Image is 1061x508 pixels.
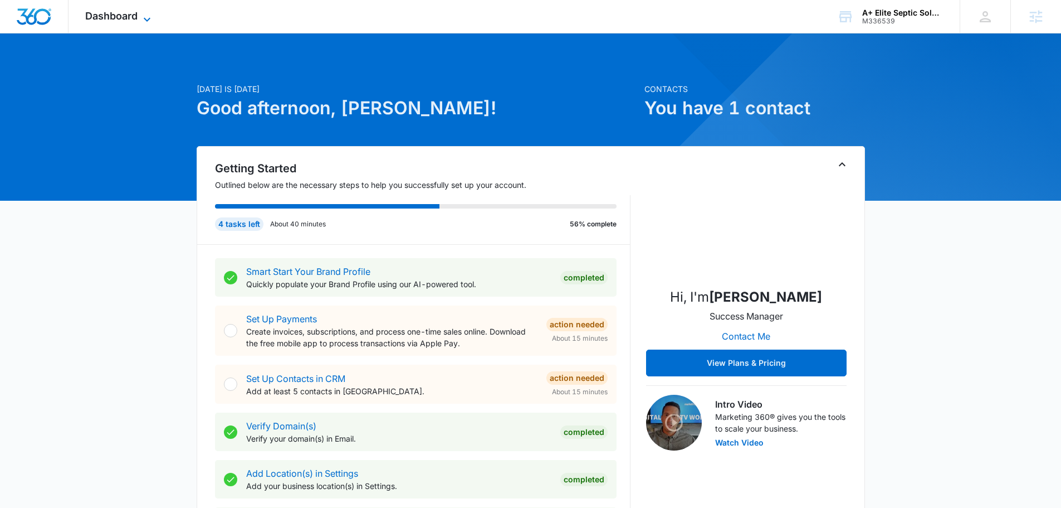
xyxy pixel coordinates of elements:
[715,398,847,411] h3: Intro Video
[862,17,943,25] div: account id
[715,439,764,447] button: Watch Video
[197,95,638,122] h1: Good afternoon, [PERSON_NAME]!
[85,10,138,22] span: Dashboard
[246,468,358,479] a: Add Location(s) in Settings
[246,373,345,384] a: Set Up Contacts in CRM
[197,83,638,95] p: [DATE] is [DATE]
[215,160,630,177] h2: Getting Started
[246,420,316,432] a: Verify Domain(s)
[644,83,865,95] p: Contacts
[246,278,551,290] p: Quickly populate your Brand Profile using our AI-powered tool.
[552,333,608,343] span: About 15 minutes
[646,350,847,376] button: View Plans & Pricing
[711,323,781,350] button: Contact Me
[246,385,537,397] p: Add at least 5 contacts in [GEOGRAPHIC_DATA].
[862,8,943,17] div: account name
[546,371,608,385] div: Action Needed
[552,387,608,397] span: About 15 minutes
[270,219,326,229] p: About 40 minutes
[570,219,617,229] p: 56% complete
[215,217,263,231] div: 4 tasks left
[560,425,608,439] div: Completed
[560,473,608,486] div: Completed
[670,287,822,307] p: Hi, I'm
[215,179,630,191] p: Outlined below are the necessary steps to help you successfully set up your account.
[715,411,847,434] p: Marketing 360® gives you the tools to scale your business.
[835,158,849,171] button: Toggle Collapse
[560,271,608,284] div: Completed
[646,395,702,451] img: Intro Video
[246,313,317,325] a: Set Up Payments
[246,266,370,277] a: Smart Start Your Brand Profile
[246,433,551,444] p: Verify your domain(s) in Email.
[691,167,802,278] img: Aimee Lee
[246,480,551,492] p: Add your business location(s) in Settings.
[246,326,537,349] p: Create invoices, subscriptions, and process one-time sales online. Download the free mobile app t...
[709,289,822,305] strong: [PERSON_NAME]
[710,309,783,323] p: Success Manager
[644,95,865,122] h1: You have 1 contact
[546,318,608,331] div: Action Needed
